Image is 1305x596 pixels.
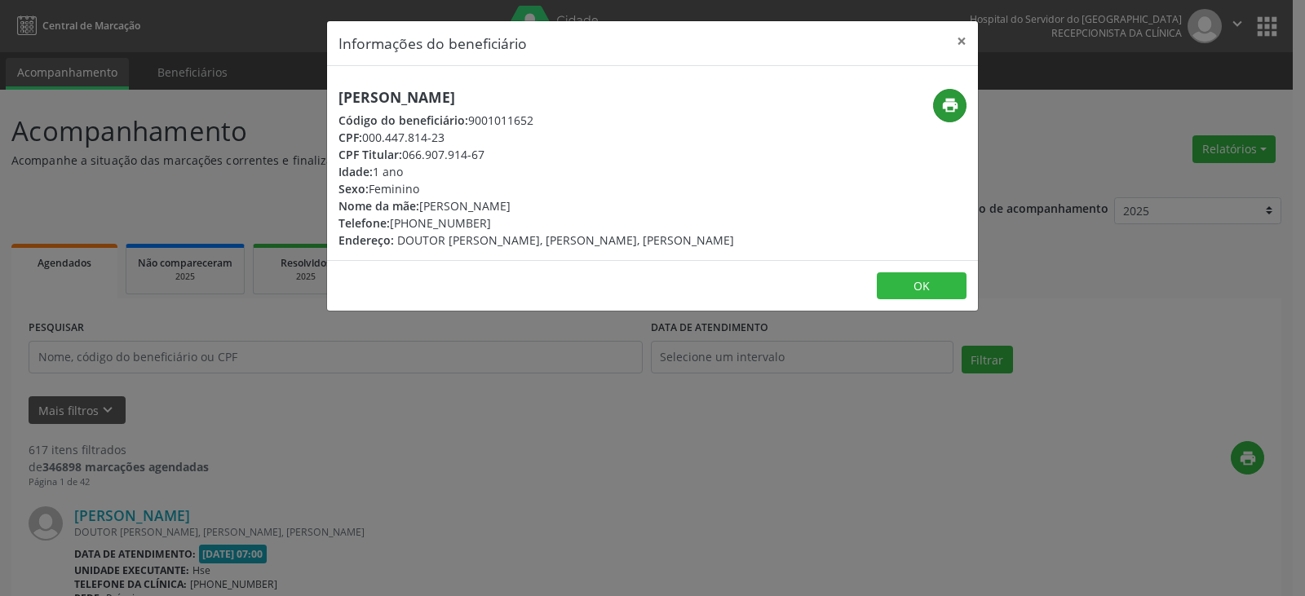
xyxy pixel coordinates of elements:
[338,147,402,162] span: CPF Titular:
[338,181,369,196] span: Sexo:
[338,112,734,129] div: 9001011652
[338,163,734,180] div: 1 ano
[338,113,468,128] span: Código do beneficiário:
[338,215,390,231] span: Telefone:
[338,129,734,146] div: 000.447.814-23
[338,164,373,179] span: Idade:
[877,272,967,300] button: OK
[338,198,419,214] span: Nome da mãe:
[338,180,734,197] div: Feminino
[397,232,734,248] span: DOUTOR [PERSON_NAME], [PERSON_NAME], [PERSON_NAME]
[338,130,362,145] span: CPF:
[941,96,959,114] i: print
[338,214,734,232] div: [PHONE_NUMBER]
[945,21,978,61] button: Close
[338,33,527,54] h5: Informações do beneficiário
[933,89,967,122] button: print
[338,197,734,214] div: [PERSON_NAME]
[338,89,734,106] h5: [PERSON_NAME]
[338,146,734,163] div: 066.907.914-67
[338,232,394,248] span: Endereço:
